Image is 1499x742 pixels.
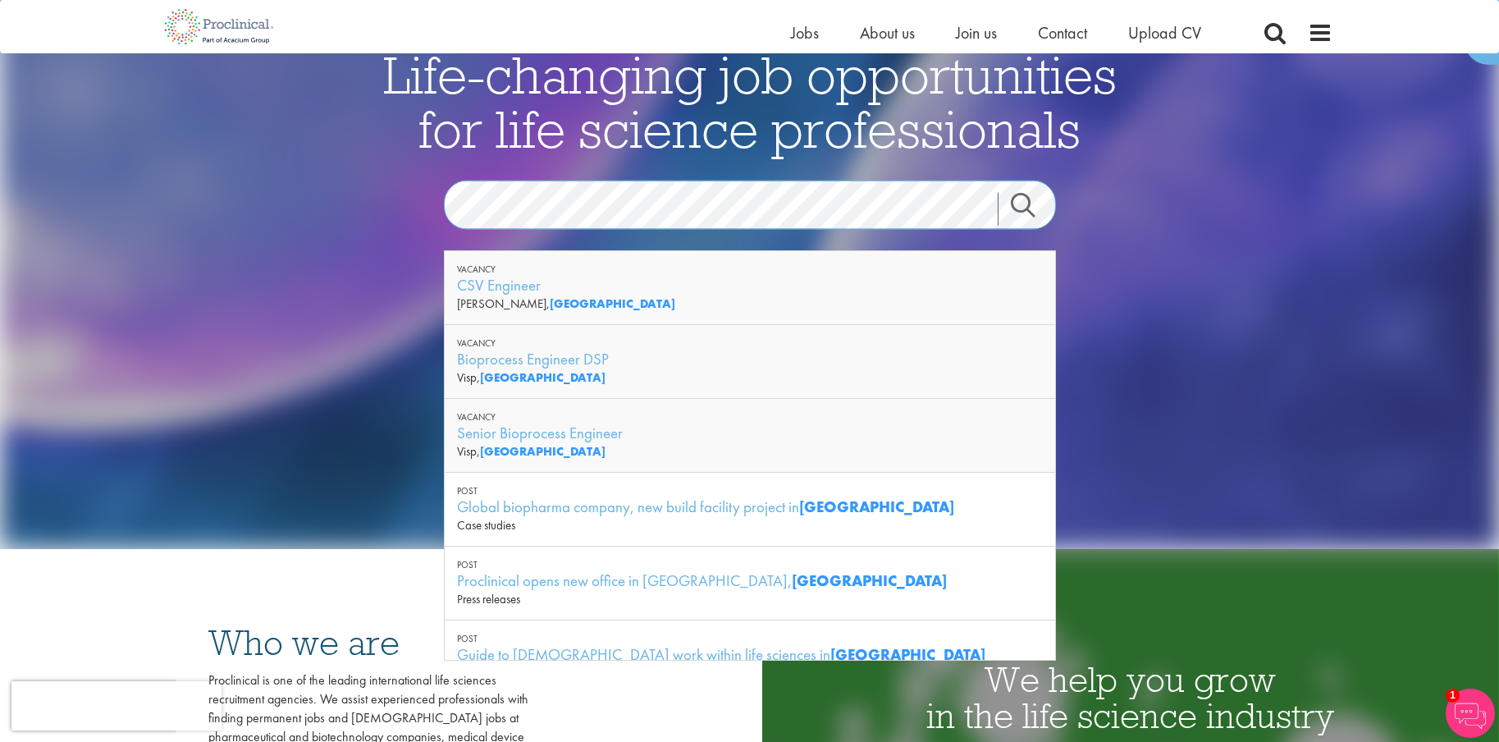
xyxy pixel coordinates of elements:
[11,681,222,731] iframe: reCAPTCHA
[457,369,1043,386] div: Visp,
[998,193,1068,226] a: Job search submit button
[457,263,1043,275] div: Vacancy
[457,497,1043,517] div: Global biopharma company, new build facility project in
[457,349,1043,369] div: Bioprocess Engineer DSP
[457,517,1043,534] div: Case studies
[457,275,1043,295] div: CSV Engineer
[457,423,1043,443] div: Senior Bioprocess Engineer
[383,42,1117,162] span: Life-changing job opportunities for life science professionals
[480,369,606,386] strong: [GEOGRAPHIC_DATA]
[457,559,1043,570] div: Post
[208,625,528,661] h3: Who we are
[860,22,915,44] a: About us
[457,485,1043,497] div: Post
[457,443,1043,460] div: Visp,
[457,337,1043,349] div: Vacancy
[457,591,1043,607] div: Press releases
[1446,689,1460,703] span: 1
[457,411,1043,423] div: Vacancy
[457,570,1043,591] div: Proclinical opens new office in [GEOGRAPHIC_DATA],
[1128,22,1201,44] a: Upload CV
[1038,22,1087,44] a: Contact
[550,295,675,312] strong: [GEOGRAPHIC_DATA]
[457,633,1043,644] div: Post
[799,497,954,517] strong: [GEOGRAPHIC_DATA]
[830,644,985,665] strong: [GEOGRAPHIC_DATA]
[956,22,997,44] a: Join us
[457,295,1043,312] div: [PERSON_NAME],
[1446,689,1495,738] img: Chatbot
[791,22,819,44] a: Jobs
[457,644,1043,665] div: Guide to [DEMOGRAPHIC_DATA] work within life sciences in
[480,443,606,460] strong: [GEOGRAPHIC_DATA]
[792,570,947,591] strong: [GEOGRAPHIC_DATA]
